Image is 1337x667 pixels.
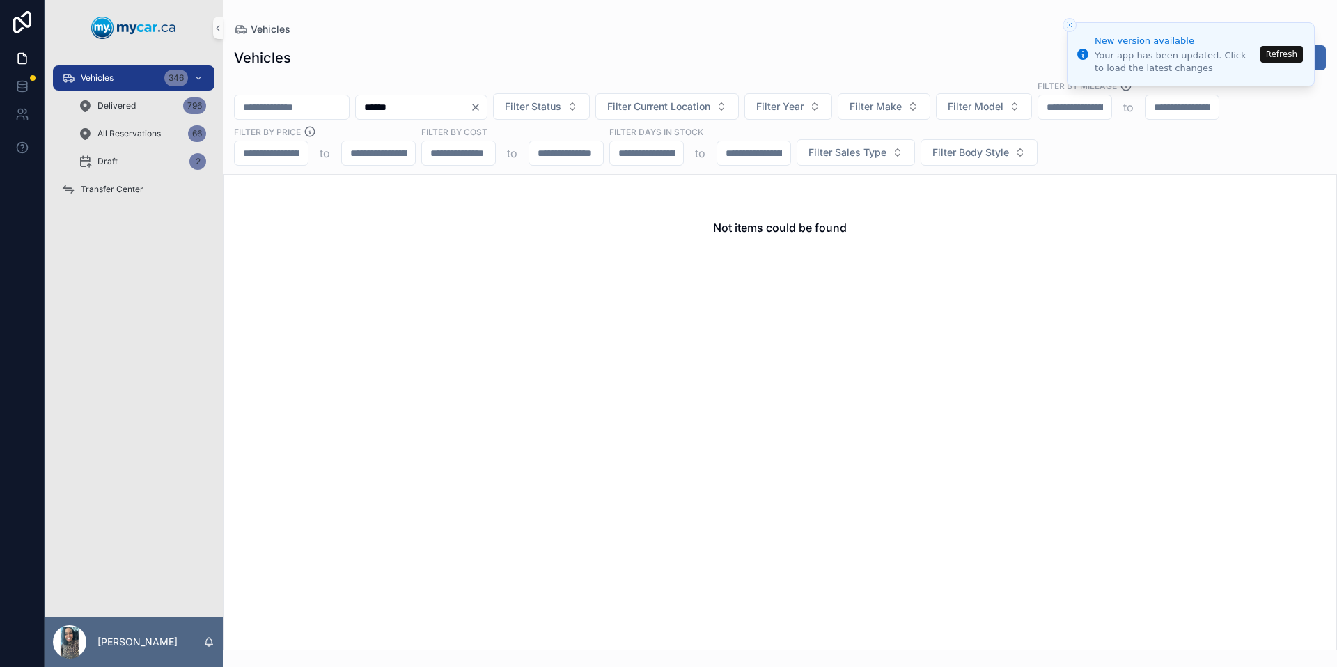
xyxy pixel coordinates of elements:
[97,635,178,649] p: [PERSON_NAME]
[756,100,804,113] span: Filter Year
[713,219,847,236] h2: Not items could be found
[251,22,290,36] span: Vehicles
[948,100,1003,113] span: Filter Model
[595,93,739,120] button: Select Button
[183,97,206,114] div: 796
[470,102,487,113] button: Clear
[932,146,1009,159] span: Filter Body Style
[320,145,330,162] p: to
[507,145,517,162] p: to
[97,100,136,111] span: Delivered
[1123,99,1134,116] p: to
[53,177,214,202] a: Transfer Center
[838,93,930,120] button: Select Button
[1095,49,1256,74] div: Your app has been updated. Click to load the latest changes
[188,125,206,142] div: 66
[1038,79,1117,92] label: Filter By Mileage
[97,128,161,139] span: All Reservations
[45,56,223,220] div: scrollable content
[1260,46,1303,63] button: Refresh
[493,93,590,120] button: Select Button
[97,156,118,167] span: Draft
[53,65,214,91] a: Vehicles346
[70,121,214,146] a: All Reservations66
[1063,18,1077,32] button: Close toast
[921,139,1038,166] button: Select Button
[505,100,561,113] span: Filter Status
[234,125,301,138] label: FILTER BY PRICE
[81,72,114,84] span: Vehicles
[808,146,886,159] span: Filter Sales Type
[695,145,705,162] p: to
[70,93,214,118] a: Delivered796
[797,139,915,166] button: Select Button
[421,125,487,138] label: FILTER BY COST
[164,70,188,86] div: 346
[189,153,206,170] div: 2
[81,184,143,195] span: Transfer Center
[850,100,902,113] span: Filter Make
[936,93,1032,120] button: Select Button
[70,149,214,174] a: Draft2
[744,93,832,120] button: Select Button
[234,22,290,36] a: Vehicles
[609,125,703,138] label: Filter Days In Stock
[607,100,710,113] span: Filter Current Location
[234,48,291,68] h1: Vehicles
[1095,34,1256,48] div: New version available
[91,17,176,39] img: App logo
